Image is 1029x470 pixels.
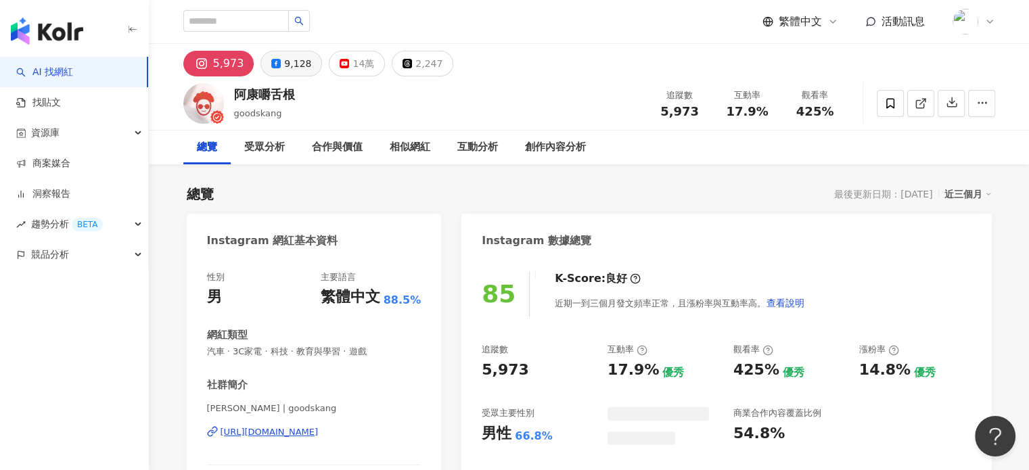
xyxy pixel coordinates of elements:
[790,89,841,102] div: 觀看率
[207,271,225,283] div: 性別
[608,344,647,356] div: 互動率
[16,66,73,79] a: searchAI 找網紅
[654,89,706,102] div: 追蹤數
[859,360,911,381] div: 14.8%
[953,9,978,34] img: MMdc_PPT.png
[415,54,442,73] div: 2,247
[31,118,60,148] span: 資源庫
[608,360,659,381] div: 17.9%
[16,187,70,201] a: 洞察報告
[834,189,932,199] div: 最後更新日期：[DATE]
[234,86,295,103] div: 阿康嚼舌根
[16,157,70,170] a: 商案媒合
[766,289,805,316] button: 查看說明
[482,344,508,356] div: 追蹤數
[555,289,805,316] div: 近期一到三個月發文頻率正常，且漲粉率與互動率高。
[733,407,821,419] div: 商業合作內容覆蓋比例
[944,185,992,203] div: 近三個月
[482,407,534,419] div: 受眾主要性別
[31,239,69,270] span: 競品分析
[733,360,779,381] div: 425%
[975,416,1015,456] iframe: Help Scout Beacon - Open
[352,54,374,73] div: 14萬
[555,271,641,286] div: K-Score :
[662,365,684,380] div: 優秀
[183,83,224,124] img: KOL Avatar
[722,89,773,102] div: 互動率
[482,233,591,248] div: Instagram 數據總覽
[207,426,421,438] a: [URL][DOMAIN_NAME]
[207,287,222,308] div: 男
[660,104,699,118] span: 5,973
[482,423,511,444] div: 男性
[221,426,319,438] div: [URL][DOMAIN_NAME]
[244,139,285,156] div: 受眾分析
[197,139,217,156] div: 總覽
[726,105,768,118] span: 17.9%
[457,139,498,156] div: 互動分析
[72,218,103,231] div: BETA
[515,429,553,444] div: 66.8%
[779,14,822,29] span: 繁體中文
[321,287,380,308] div: 繁體中文
[260,51,322,76] button: 9,128
[329,51,385,76] button: 14萬
[390,139,430,156] div: 相似網紅
[733,423,785,444] div: 54.8%
[207,233,338,248] div: Instagram 網紅基本資料
[207,402,421,415] span: [PERSON_NAME] | goodskang
[733,344,773,356] div: 觀看率
[384,293,421,308] span: 88.5%
[482,280,516,308] div: 85
[783,365,804,380] div: 優秀
[187,185,214,204] div: 總覽
[882,15,925,28] span: 活動訊息
[183,51,254,76] button: 5,973
[525,139,586,156] div: 創作內容分析
[321,271,356,283] div: 主要語言
[16,96,61,110] a: 找貼文
[213,54,244,73] div: 5,973
[284,54,311,73] div: 9,128
[392,51,453,76] button: 2,247
[859,344,899,356] div: 漲粉率
[294,16,304,26] span: search
[207,346,421,358] span: 汽車 · 3C家電 · 科技 · 教育與學習 · 遊戲
[207,328,248,342] div: 網紅類型
[796,105,834,118] span: 425%
[767,298,804,308] span: 查看說明
[605,271,627,286] div: 良好
[482,360,529,381] div: 5,973
[234,108,282,118] span: goodskang
[16,220,26,229] span: rise
[31,209,103,239] span: 趨勢分析
[207,378,248,392] div: 社群簡介
[312,139,363,156] div: 合作與價值
[11,18,83,45] img: logo
[914,365,936,380] div: 優秀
